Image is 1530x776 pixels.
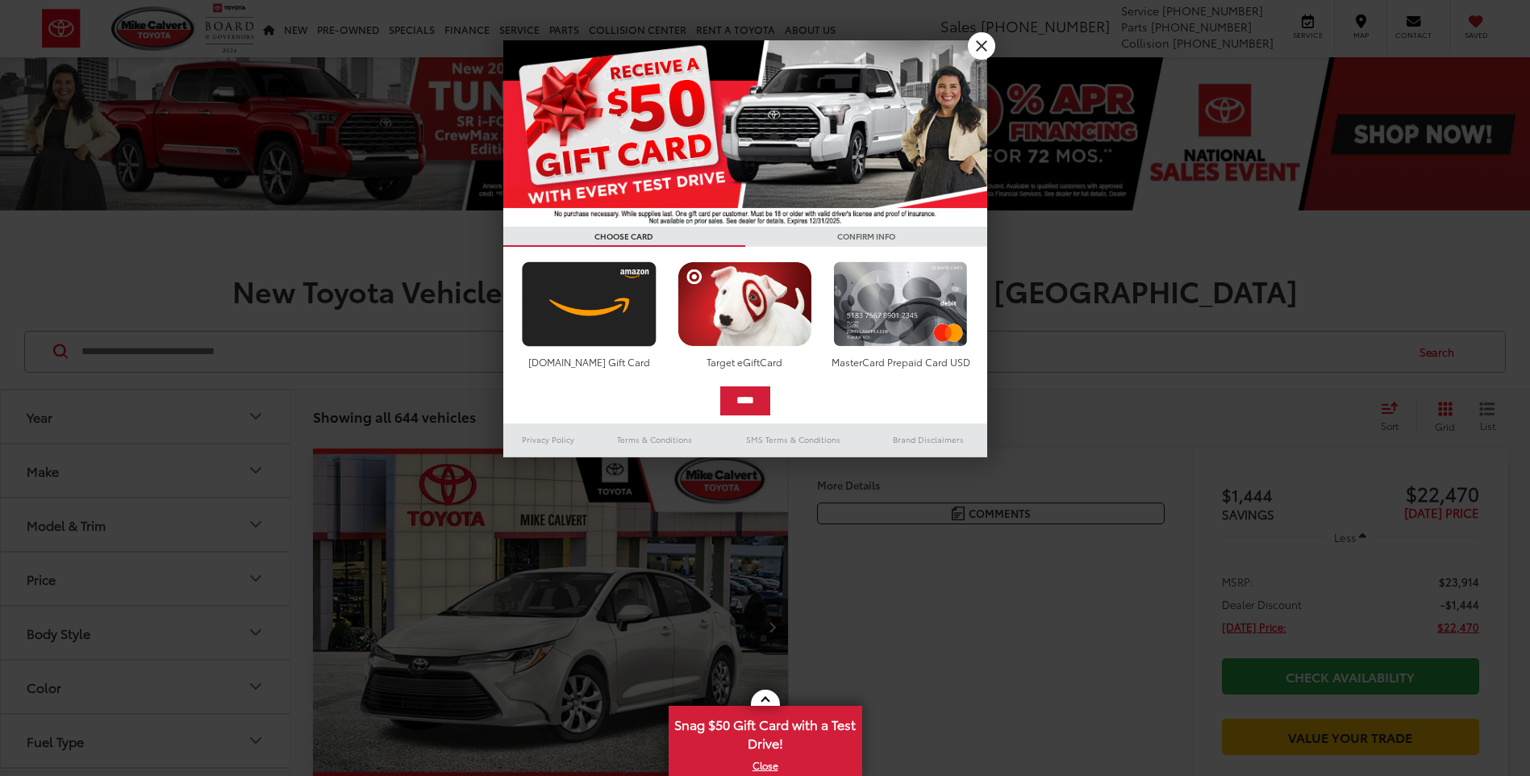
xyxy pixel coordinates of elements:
[673,261,816,347] img: targetcard.png
[673,355,816,369] div: Target eGiftCard
[829,261,972,347] img: mastercard.png
[503,40,987,227] img: 55838_top_625864.jpg
[717,430,869,449] a: SMS Terms & Conditions
[593,430,716,449] a: Terms & Conditions
[829,355,972,369] div: MasterCard Prepaid Card USD
[518,355,661,369] div: [DOMAIN_NAME] Gift Card
[745,227,987,247] h3: CONFIRM INFO
[869,430,987,449] a: Brand Disclaimers
[518,261,661,347] img: amazoncard.png
[670,707,861,757] span: Snag $50 Gift Card with a Test Drive!
[503,227,745,247] h3: CHOOSE CARD
[503,430,594,449] a: Privacy Policy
